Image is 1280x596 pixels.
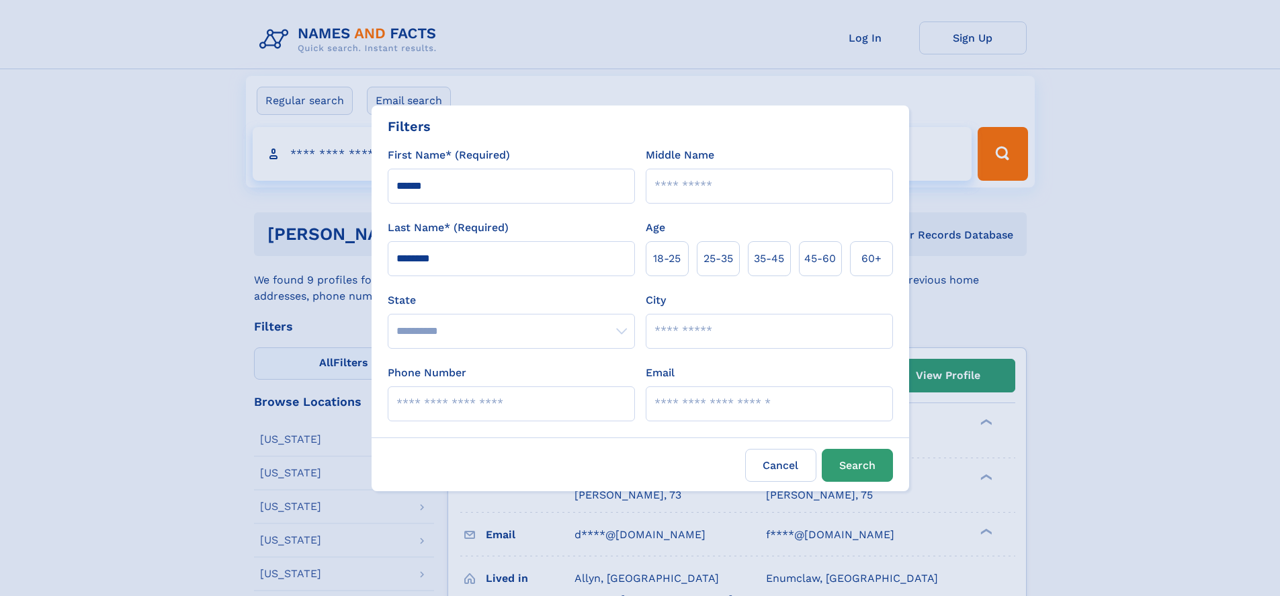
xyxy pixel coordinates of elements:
label: State [388,292,635,308]
div: Filters [388,116,431,136]
label: Middle Name [646,147,714,163]
span: 45‑60 [804,251,836,267]
span: 35‑45 [754,251,784,267]
span: 60+ [861,251,882,267]
label: First Name* (Required) [388,147,510,163]
span: 18‑25 [653,251,681,267]
span: 25‑35 [703,251,733,267]
label: Last Name* (Required) [388,220,509,236]
button: Search [822,449,893,482]
label: City [646,292,666,308]
label: Phone Number [388,365,466,381]
label: Age [646,220,665,236]
label: Email [646,365,675,381]
label: Cancel [745,449,816,482]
